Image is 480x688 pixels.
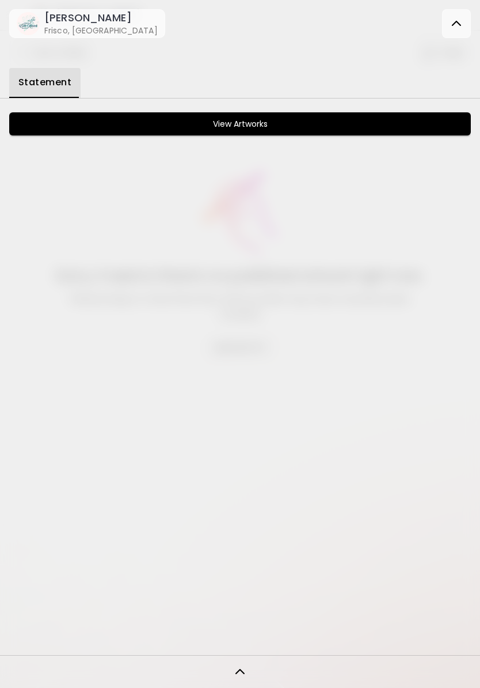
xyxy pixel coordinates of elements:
[44,11,158,25] h6: [PERSON_NAME]
[18,77,71,88] span: Statement
[449,17,463,31] img: arrow-up
[9,112,471,135] button: View Artworks
[44,25,158,36] h6: Frisco, [GEOGRAPHIC_DATA]
[233,665,247,679] img: arrowUp
[213,117,268,131] h6: View Artworks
